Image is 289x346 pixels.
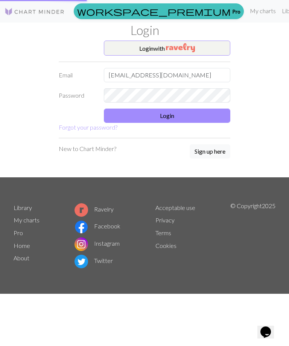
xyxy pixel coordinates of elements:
[14,254,29,261] a: About
[104,109,230,123] button: Login
[14,216,40,224] a: My charts
[54,68,99,82] label: Email
[14,242,30,249] a: Home
[75,222,120,230] a: Facebook
[155,229,171,236] a: Terms
[9,23,280,38] h1: Login
[230,201,275,270] p: © Copyright 2025
[155,242,176,249] a: Cookies
[74,3,244,19] a: Pro
[190,144,230,159] button: Sign up here
[75,255,88,268] img: Twitter logo
[75,203,88,217] img: Ravelry logo
[247,3,279,18] a: My charts
[257,316,281,338] iframe: chat widget
[59,144,116,153] p: New to Chart Minder?
[5,7,65,16] img: Logo
[14,229,23,236] a: Pro
[75,257,113,264] a: Twitter
[54,88,99,103] label: Password
[104,41,230,56] button: Loginwith
[14,204,32,211] a: Library
[155,216,175,224] a: Privacy
[75,240,120,247] a: Instagram
[75,205,114,213] a: Ravelry
[75,237,88,251] img: Instagram logo
[166,43,195,52] img: Ravelry
[77,6,231,17] span: workspace_premium
[155,204,195,211] a: Acceptable use
[75,220,88,234] img: Facebook logo
[59,124,117,131] a: Forgot your password?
